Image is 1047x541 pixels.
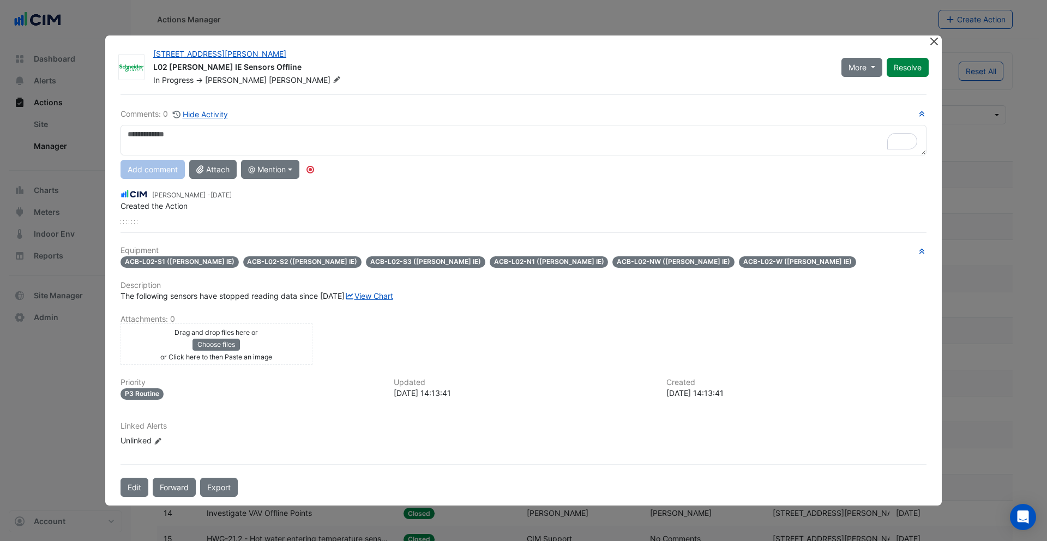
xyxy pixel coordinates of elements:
small: Drag and drop files here or [174,328,258,336]
span: 2025-09-01 14:13:41 [210,191,232,199]
span: ACB-L02-S3 ([PERSON_NAME] IE) [366,256,485,268]
span: More [849,62,867,73]
span: ACB-L02-W ([PERSON_NAME] IE) [739,256,856,268]
a: View Chart [345,291,393,300]
small: [PERSON_NAME] - [152,190,232,200]
h6: Attachments: 0 [121,315,926,324]
div: Tooltip anchor [305,165,315,175]
span: ACB-L02-N1 ([PERSON_NAME] IE) [490,256,609,268]
button: Forward [153,478,196,497]
button: Attach [189,160,237,179]
fa-icon: Edit Linked Alerts [154,437,162,445]
button: More [841,58,882,77]
div: Comments: 0 [121,108,228,121]
div: Unlinked [121,435,251,446]
h6: Priority [121,378,381,387]
div: Open Intercom Messenger [1010,504,1036,530]
span: -> [196,75,203,85]
h6: Created [666,378,926,387]
textarea: To enrich screen reader interactions, please activate Accessibility in Grammarly extension settings [121,125,926,155]
button: Choose files [192,339,240,351]
span: ACB-L02-NW ([PERSON_NAME] IE) [612,256,735,268]
img: CIM [121,188,148,200]
button: @ Mention [241,160,299,179]
span: ACB-L02-S2 ([PERSON_NAME] IE) [243,256,362,268]
button: Close [928,35,940,47]
span: In Progress [153,75,194,85]
small: or Click here to then Paste an image [160,353,272,361]
span: The following sensors have stopped reading data since [DATE] [121,291,393,300]
div: P3 Routine [121,388,164,400]
span: ACB-L02-S1 ([PERSON_NAME] IE) [121,256,239,268]
div: [DATE] 14:13:41 [394,387,654,399]
h6: Equipment [121,246,926,255]
button: Resolve [887,58,929,77]
img: Schneider Electric [119,62,144,73]
h6: Updated [394,378,654,387]
button: Edit [121,478,148,497]
h6: Description [121,281,926,290]
a: Export [200,478,238,497]
span: [PERSON_NAME] [269,75,343,86]
span: [PERSON_NAME] [205,75,267,85]
a: [STREET_ADDRESS][PERSON_NAME] [153,49,286,58]
div: L02 [PERSON_NAME] IE Sensors Offline [153,62,828,75]
h6: Linked Alerts [121,422,926,431]
button: Hide Activity [172,108,228,121]
span: Created the Action [121,201,188,211]
div: [DATE] 14:13:41 [666,387,926,399]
